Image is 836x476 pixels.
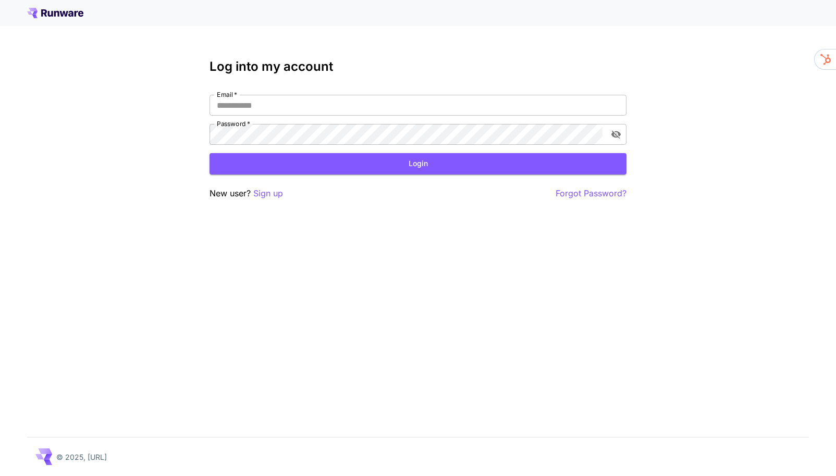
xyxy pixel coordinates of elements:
button: toggle password visibility [607,125,625,144]
button: Sign up [253,187,283,200]
button: Forgot Password? [556,187,626,200]
label: Password [217,119,250,128]
button: Login [210,153,626,174]
label: Email [217,90,237,99]
h3: Log into my account [210,59,626,74]
p: © 2025, [URL] [56,452,107,462]
p: New user? [210,187,283,200]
